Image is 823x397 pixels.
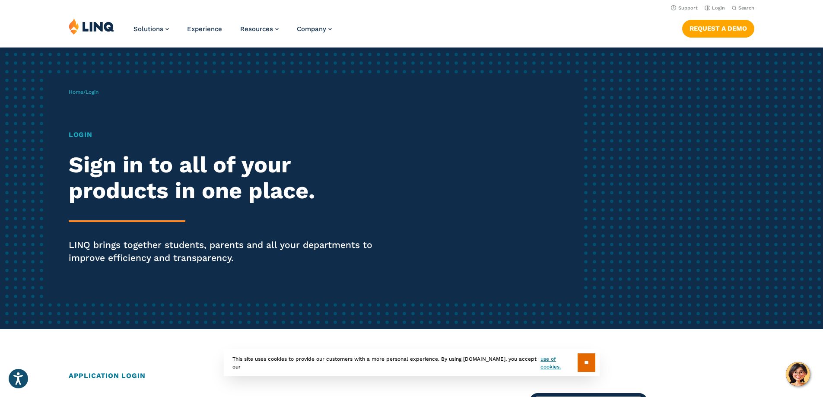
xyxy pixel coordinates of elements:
nav: Button Navigation [682,18,754,37]
a: Solutions [133,25,169,33]
a: Experience [187,25,222,33]
a: Resources [240,25,279,33]
div: This site uses cookies to provide our customers with a more personal experience. By using [DOMAIN... [224,349,600,376]
nav: Primary Navigation [133,18,332,47]
img: LINQ | K‑12 Software [69,18,114,35]
span: Login [86,89,99,95]
button: Hello, have a question? Let’s chat. [786,362,810,386]
span: Resources [240,25,273,33]
h1: Login [69,130,386,140]
a: Home [69,89,83,95]
span: Solutions [133,25,163,33]
a: Support [671,5,698,11]
a: Request a Demo [682,20,754,37]
a: Login [705,5,725,11]
a: Company [297,25,332,33]
span: Company [297,25,326,33]
p: LINQ brings together students, parents and all your departments to improve efficiency and transpa... [69,238,386,264]
h2: Sign in to all of your products in one place. [69,152,386,204]
span: Search [738,5,754,11]
button: Open Search Bar [732,5,754,11]
a: use of cookies. [540,355,577,371]
span: / [69,89,99,95]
